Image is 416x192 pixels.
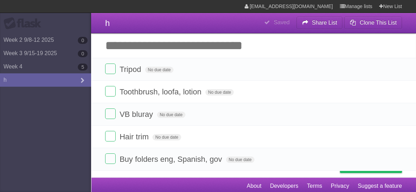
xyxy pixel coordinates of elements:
span: Buy folders eng, Spanish, gov [120,155,224,164]
span: No due date [145,67,173,73]
span: h [105,18,110,28]
span: No due date [226,157,254,163]
label: Done [105,131,116,141]
span: VB bluray [120,110,155,119]
span: No due date [152,134,181,140]
button: Share List [296,16,343,29]
div: Flask [4,17,46,30]
label: Done [105,86,116,97]
button: Clone This List [344,16,402,29]
span: No due date [205,89,234,95]
label: Done [105,64,116,74]
span: Toothbrush, loofa, lotion [120,87,203,96]
span: Tripod [120,65,143,74]
b: Share List [312,20,337,26]
span: No due date [157,112,185,118]
b: Clone This List [360,20,397,26]
b: Saved [274,19,289,25]
b: 0 [78,37,88,44]
b: 5 [78,64,88,71]
span: Hair trim [120,132,150,141]
b: 0 [78,50,88,57]
label: Done [105,108,116,119]
span: Buy me a coffee [355,160,398,173]
label: Done [105,153,116,164]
